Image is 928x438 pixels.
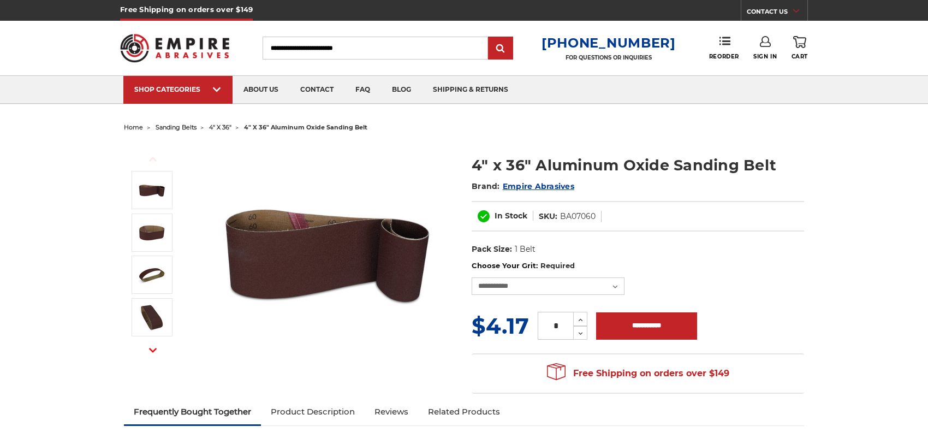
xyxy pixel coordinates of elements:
span: Free Shipping on orders over $149 [547,363,729,384]
span: Reorder [709,53,739,60]
img: 4" x 36" AOX Sanding Belt [138,219,165,246]
a: sanding belts [156,123,197,131]
span: Cart [792,53,808,60]
dd: BA07060 [560,211,596,222]
button: Previous [140,147,166,171]
a: faq [344,76,381,104]
a: home [124,123,143,131]
input: Submit [490,38,511,60]
a: Reorder [709,36,739,60]
dt: SKU: [539,211,557,222]
span: Brand: [472,181,500,191]
a: 4" x 36" [209,123,231,131]
span: In Stock [495,211,527,221]
span: 4" x 36" aluminum oxide sanding belt [244,123,367,131]
a: Frequently Bought Together [124,400,261,424]
a: Related Products [418,400,510,424]
a: Empire Abrasives [503,181,574,191]
div: SHOP CATEGORIES [134,85,222,93]
label: Choose Your Grit: [472,261,804,271]
a: CONTACT US [747,5,807,21]
span: $4.17 [472,312,529,339]
a: about us [233,76,289,104]
a: Reviews [365,400,418,424]
a: [PHONE_NUMBER] [542,35,676,51]
p: FOR QUESTIONS OR INQUIRIES [542,54,676,61]
a: shipping & returns [422,76,519,104]
button: Next [140,338,166,362]
img: 4" x 36" Sanding Belt - AOX [138,304,165,331]
a: blog [381,76,422,104]
img: Empire Abrasives [120,27,229,69]
a: Product Description [261,400,365,424]
img: 4" x 36" Aluminum Oxide Sanding Belt [218,143,436,362]
h1: 4" x 36" Aluminum Oxide Sanding Belt [472,155,804,176]
img: 4" x 36" Aluminum Oxide Sanding Belt [138,176,165,204]
dd: 1 Belt [515,244,536,255]
span: Sign In [753,53,777,60]
a: Cart [792,36,808,60]
a: contact [289,76,344,104]
dt: Pack Size: [472,244,512,255]
small: Required [540,261,575,270]
img: 4" x 36" Sanding Belt - Aluminum Oxide [138,261,165,288]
